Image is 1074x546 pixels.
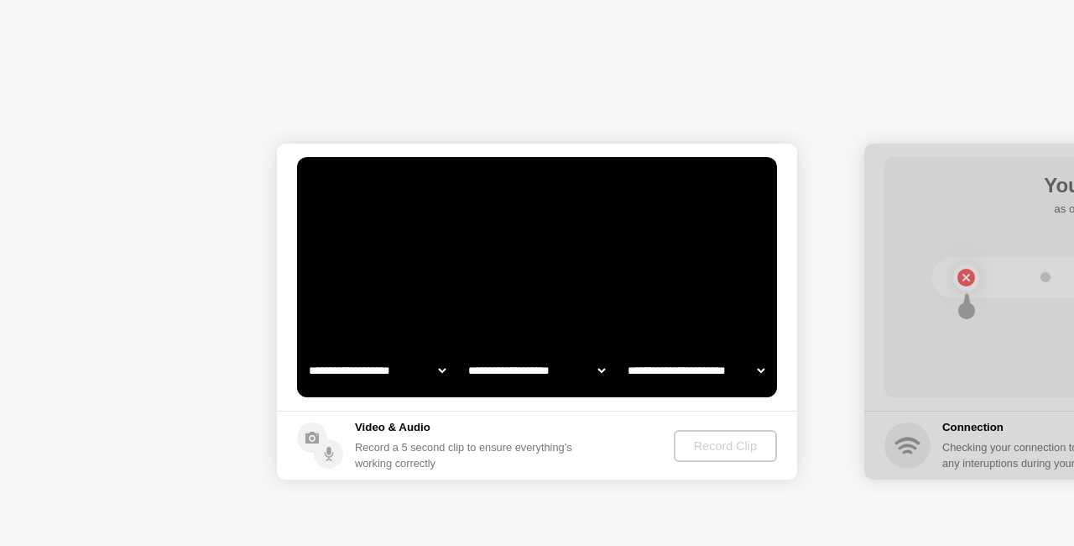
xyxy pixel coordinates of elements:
[680,439,770,453] div: Record Clip
[465,354,608,387] select: Available speakers
[624,354,768,387] select: Available microphones
[305,354,449,387] select: Available cameras
[355,419,579,436] h5: Video & Audio
[355,439,579,471] div: Record a 5 second clip to ensure everything’s working correctly
[674,430,777,462] button: Record Clip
